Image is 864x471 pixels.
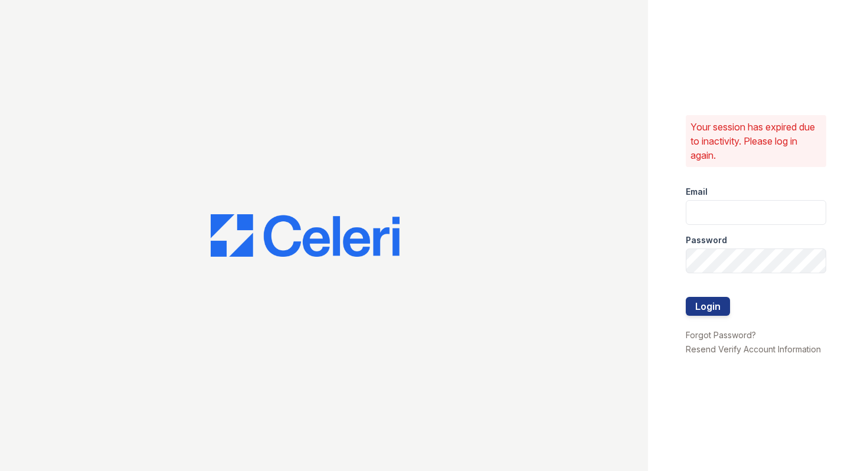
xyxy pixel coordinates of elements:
[686,186,708,198] label: Email
[686,330,756,340] a: Forgot Password?
[686,344,821,354] a: Resend Verify Account Information
[686,234,727,246] label: Password
[690,120,822,162] p: Your session has expired due to inactivity. Please log in again.
[686,297,730,316] button: Login
[211,214,400,257] img: CE_Logo_Blue-a8612792a0a2168367f1c8372b55b34899dd931a85d93a1a3d3e32e68fde9ad4.png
